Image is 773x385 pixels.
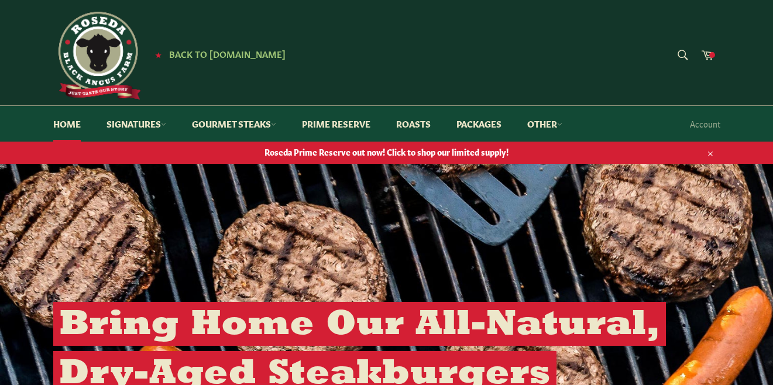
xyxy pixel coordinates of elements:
[290,106,382,142] a: Prime Reserve
[684,106,726,141] a: Account
[149,50,286,59] a: ★ Back to [DOMAIN_NAME]
[384,106,442,142] a: Roasts
[445,106,513,142] a: Packages
[95,106,178,142] a: Signatures
[42,106,92,142] a: Home
[53,12,141,99] img: Roseda Beef
[516,106,574,142] a: Other
[155,50,162,59] span: ★
[42,140,732,163] a: Roseda Prime Reserve out now! Click to shop our limited supply!
[42,146,732,157] span: Roseda Prime Reserve out now! Click to shop our limited supply!
[169,47,286,60] span: Back to [DOMAIN_NAME]
[180,106,288,142] a: Gourmet Steaks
